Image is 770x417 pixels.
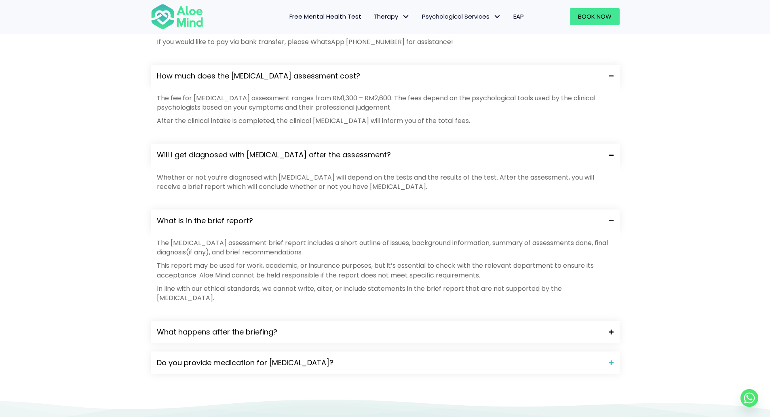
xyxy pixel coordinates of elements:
[400,11,412,23] span: Therapy: submenu
[513,12,524,21] span: EAP
[157,358,603,368] span: Do you provide medication for [MEDICAL_DATA]?
[367,8,416,25] a: TherapyTherapy: submenu
[157,71,603,81] span: How much does the [MEDICAL_DATA] assessment cost?
[422,12,501,21] span: Psychological Services
[157,327,603,337] span: What happens after the briefing?
[289,12,361,21] span: Free Mental Health Test
[283,8,367,25] a: Free Mental Health Test
[157,238,614,257] p: The [MEDICAL_DATA] assessment brief report includes a short outline of issues, background informa...
[507,8,530,25] a: EAP
[151,3,203,30] img: Aloe mind Logo
[214,8,530,25] nav: Menu
[373,12,410,21] span: Therapy
[492,11,503,23] span: Psychological Services: submenu
[157,284,614,303] p: In line with our ethical standards, we cannot write, alter, or include statements in the brief re...
[740,389,758,407] a: Whatsapp
[157,261,614,279] p: This report may be used for work, academic, or insurance purposes, but it’s essential to check wi...
[157,116,614,125] p: After the clinical intake is completed, the clinical [MEDICAL_DATA] will inform you of the total ...
[157,173,614,191] p: Whether or not you’re diagnosed with [MEDICAL_DATA] will depend on the tests and the results of t...
[157,216,603,226] span: What is in the brief report?
[416,8,507,25] a: Psychological ServicesPsychological Services: submenu
[578,12,612,21] span: Book Now
[157,150,603,160] span: Will I get diagnosed with [MEDICAL_DATA] after the assessment?
[157,37,614,47] p: If you would like to pay via bank transfer, please WhatsApp [PHONE_NUMBER] for assistance!
[157,93,614,112] p: The fee for [MEDICAL_DATA] assessment ranges from RM1,300 – RM2,600. The fees depend on the psych...
[570,8,620,25] a: Book Now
